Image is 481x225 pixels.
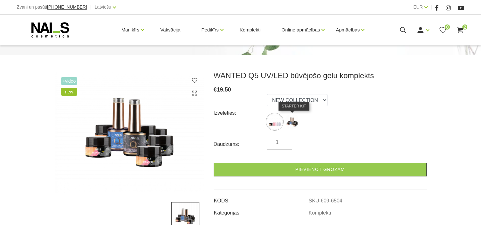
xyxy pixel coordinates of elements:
[413,3,423,11] a: EUR
[456,26,464,34] a: 2
[55,71,204,193] img: ...
[439,26,447,34] a: 0
[281,17,320,43] a: Online apmācības
[431,3,432,11] span: |
[47,4,87,10] span: [PHONE_NUMBER]
[61,88,78,96] span: new
[214,163,427,176] a: Pievienot grozam
[309,210,331,216] a: Komplekti
[214,108,267,118] div: Izvēlēties:
[462,24,467,30] span: 2
[47,5,87,10] a: [PHONE_NUMBER]
[214,193,308,205] td: KODS:
[445,24,450,30] span: 0
[121,17,140,43] a: Manikīrs
[201,17,218,43] a: Pedikīrs
[336,17,360,43] a: Apmācības
[309,198,342,204] a: SKU-609-6504
[267,114,283,130] img: ...
[61,77,78,85] span: +Video
[284,114,300,130] img: ...
[17,3,87,11] div: Zvani un pasūti
[235,15,266,45] a: Komplekti
[217,86,231,93] span: 19.50
[214,139,267,149] div: Daudzums:
[90,3,92,11] span: |
[214,86,217,93] span: €
[214,205,308,217] td: Kategorijas:
[155,15,185,45] a: Vaksācija
[95,3,111,11] a: Latviešu
[214,71,427,80] h3: WANTED Q5 UV/LED būvējošo gelu komplekts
